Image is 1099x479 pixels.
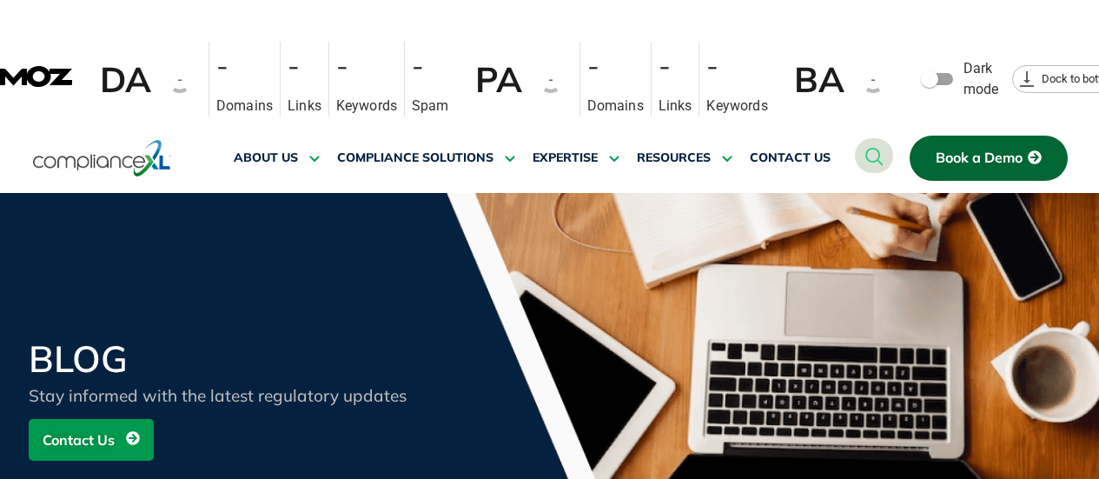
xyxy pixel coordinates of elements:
[659,48,671,83] span: -
[637,150,711,166] span: RESOURCES
[533,150,598,166] span: EXPERTISE
[234,137,320,179] a: ABOUT US
[29,341,446,377] h2: BLOG
[750,137,831,179] a: CONTACT US
[288,48,300,83] span: -
[288,49,321,82] h2: Number of unique pages linking to a target. Two or more links from the same page on a website are...
[475,57,573,101] div: Predicts a page's ranking potential in search engines based on an algorithm of link metrics.
[659,96,692,116] p: Links
[412,48,424,83] span: -
[43,423,115,456] span: Contact Us
[337,150,493,166] span: COMPLIANCE SOLUTIONS
[100,57,202,101] div: Predicts a root domain's ranking potential relative to the domains in our index.
[33,138,171,178] img: logo-one.svg
[337,137,515,179] a: COMPLIANCE SOLUTIONS
[336,48,348,83] span: -
[29,419,154,461] a: Contact Us
[533,137,619,179] a: EXPERTISE
[548,71,553,87] text: -
[659,49,692,82] h2: Number of unique pages linking to a target. Two or more links from the same page on a website are...
[288,96,321,116] p: Links
[750,150,831,166] span: CONTACT US
[475,58,522,100] h1: PA
[336,49,397,82] h2: Number of keywords for which this site ranks within the top 50 positions on Google US.
[637,137,732,179] a: RESOURCES
[963,58,999,100] span: Dark mode
[100,58,151,100] h1: DA
[177,71,182,87] text: -
[29,385,407,406] span: Stay informed with the latest regulatory updates
[412,96,449,116] p: Spam
[871,71,876,87] text: -
[794,58,844,100] h1: BA
[855,138,893,173] a: navsearch-button
[706,49,767,82] h2: Number of keywords for which this site ranks within the top 50 positions on Google US.
[587,48,599,83] span: -
[794,57,895,101] div: Brand Authority™ is a score (1-100) developed by Moz that measures the total strength of a brand.
[910,136,1068,181] a: Book a Demo
[587,96,644,116] p: Domains
[216,49,273,82] h2: Number of unique external linking domains. Two or more links from the same website are counted as...
[336,96,397,116] p: Keywords
[234,150,298,166] span: ABOUT US
[216,48,228,83] span: -
[587,49,644,82] h2: Number of unique external linking domains. Two or more links from the same website are counted as...
[706,96,767,116] p: Keywords
[936,150,1023,166] span: Book a Demo
[216,96,273,116] p: Domains
[412,49,449,82] h2: Represents the percentage of sites with similar features we've found to be penalized or banned by...
[706,48,718,83] span: -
